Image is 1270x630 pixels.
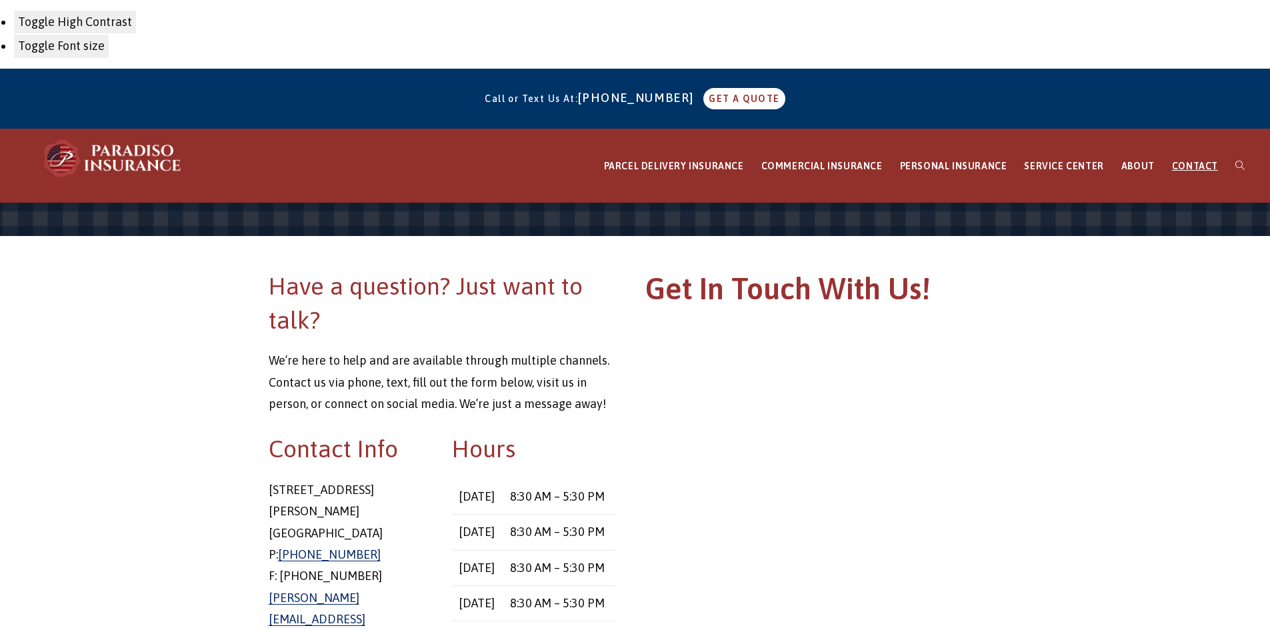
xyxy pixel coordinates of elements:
td: [DATE] [452,515,503,550]
time: 8:30 AM – 5:30 PM [510,596,605,610]
time: 8:30 AM – 5:30 PM [510,561,605,575]
h1: Get In Touch With Us! [645,269,993,315]
span: ABOUT [1121,161,1155,171]
p: We’re here to help and are available through multiple channels. Contact us via phone, text, fill ... [269,350,617,415]
span: COMMERCIAL INSURANCE [761,161,883,171]
a: GET A QUOTE [703,88,785,109]
a: ABOUT [1113,129,1163,203]
a: PARCEL DELIVERY INSURANCE [595,129,753,203]
span: PARCEL DELIVERY INSURANCE [604,161,744,171]
span: Call or Text Us At: [485,93,578,104]
img: Paradiso Insurance [40,139,187,179]
a: [PHONE_NUMBER] [278,547,381,561]
a: CONTACT [1163,129,1227,203]
h2: Contact Info [269,432,433,465]
span: Toggle High Contrast [18,15,132,29]
span: CONTACT [1172,161,1218,171]
td: [DATE] [452,479,503,515]
a: [PHONE_NUMBER] [578,91,701,105]
button: Toggle High Contrast [13,10,137,34]
td: [DATE] [452,585,503,621]
a: SERVICE CENTER [1015,129,1112,203]
span: SERVICE CENTER [1024,161,1103,171]
h2: Hours [452,432,616,465]
td: [DATE] [452,550,503,585]
h2: Have a question? Just want to talk? [269,269,617,337]
a: PERSONAL INSURANCE [891,129,1016,203]
span: Toggle Font size [18,39,105,53]
time: 8:30 AM – 5:30 PM [510,489,605,503]
button: Toggle Font size [13,34,109,58]
a: COMMERCIAL INSURANCE [753,129,891,203]
span: PERSONAL INSURANCE [900,161,1007,171]
time: 8:30 AM – 5:30 PM [510,525,605,539]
